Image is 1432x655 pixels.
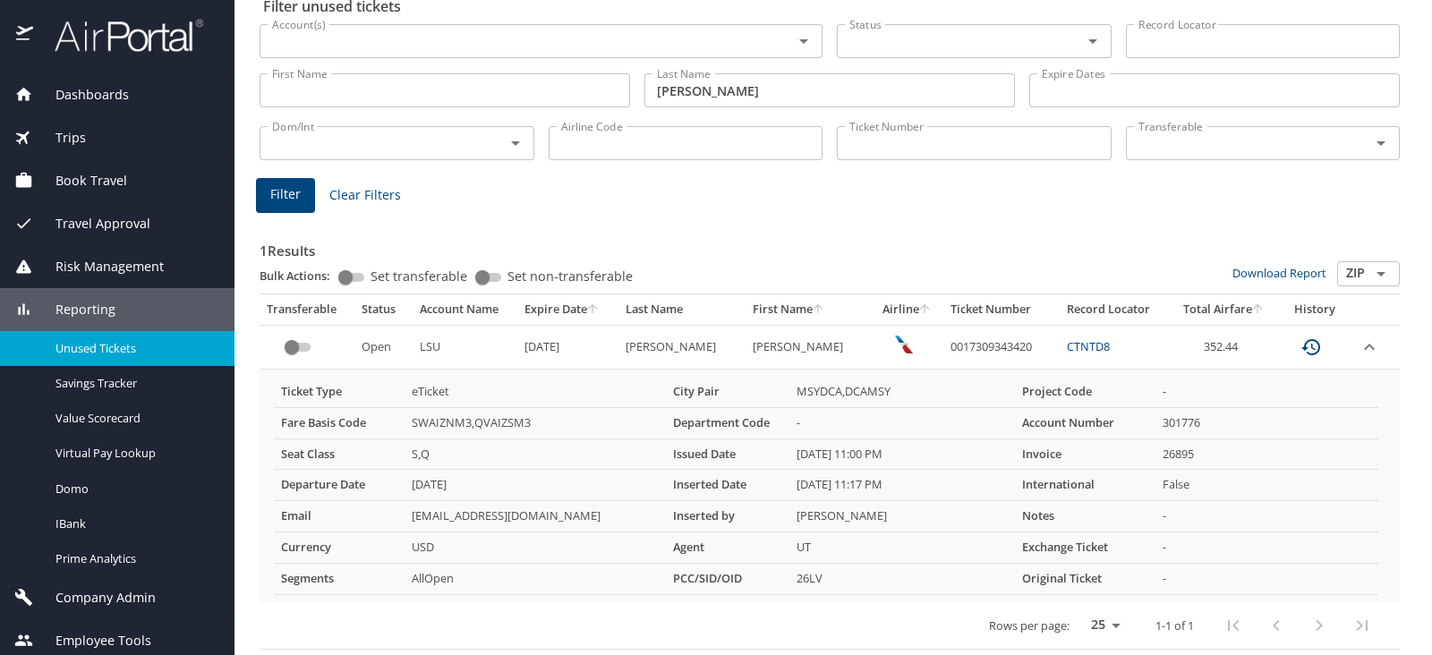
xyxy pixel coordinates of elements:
[354,294,412,325] th: Status
[274,377,1378,595] table: more info about unused tickets
[274,377,405,407] th: Ticket Type
[405,532,666,564] td: USD
[791,29,816,54] button: Open
[1015,377,1155,407] th: Project Code
[260,230,1400,261] h3: 1 Results
[55,445,213,462] span: Virtual Pay Lookup
[943,294,1060,325] th: Ticket Number
[405,407,666,438] td: SWAIZNM3,QVAIZSM3
[33,588,156,608] span: Company Admin
[1155,532,1378,564] td: -
[1060,294,1170,325] th: Record Locator
[35,18,203,53] img: airportal-logo.png
[919,304,932,316] button: sort
[329,184,401,207] span: Clear Filters
[270,183,301,206] span: Filter
[789,501,1016,532] td: [PERSON_NAME]
[1278,294,1351,325] th: History
[1170,294,1278,325] th: Total Airfare
[55,481,213,498] span: Domo
[413,294,518,325] th: Account Name
[33,214,150,234] span: Travel Approval
[1155,470,1378,501] td: False
[618,294,745,325] th: Last Name
[274,501,405,532] th: Email
[789,564,1016,595] td: 26LV
[666,532,788,564] th: Agent
[256,178,315,213] button: Filter
[274,532,405,564] th: Currency
[1155,377,1378,407] td: -
[1170,325,1278,369] td: 352.44
[789,532,1016,564] td: UT
[789,438,1016,470] td: [DATE] 11:00 PM
[274,438,405,470] th: Seat Class
[274,470,405,501] th: Departure Date
[872,294,943,325] th: Airline
[507,270,633,283] span: Set non-transferable
[33,128,86,148] span: Trips
[55,410,213,427] span: Value Scorecard
[55,375,213,392] span: Savings Tracker
[1015,470,1155,501] th: International
[746,325,872,369] td: [PERSON_NAME]
[405,564,666,595] td: AllOpen
[260,294,1400,650] table: custom pagination table
[1232,265,1326,281] a: Download Report
[33,171,127,191] span: Book Travel
[618,325,745,369] td: [PERSON_NAME]
[1015,532,1155,564] th: Exchange Ticket
[517,294,618,325] th: Expire Date
[1368,131,1394,156] button: Open
[587,304,600,316] button: sort
[813,304,825,316] button: sort
[405,377,666,407] td: eTicket
[666,407,788,438] th: Department Code
[943,325,1060,369] td: 0017309343420
[405,470,666,501] td: [DATE]
[503,131,528,156] button: Open
[267,302,347,318] div: Transferable
[1067,338,1110,354] a: CTNTD8
[1015,564,1155,595] th: Original Ticket
[895,336,913,353] img: American Airlines
[746,294,872,325] th: First Name
[260,268,345,284] p: Bulk Actions:
[371,270,467,283] span: Set transferable
[16,18,35,53] img: icon-airportal.png
[33,85,129,105] span: Dashboards
[33,631,151,651] span: Employee Tools
[55,515,213,532] span: IBank
[322,179,408,212] button: Clear Filters
[1015,438,1155,470] th: Invoice
[33,300,115,319] span: Reporting
[666,438,788,470] th: Issued Date
[1155,438,1378,470] td: 26895
[354,325,412,369] td: Open
[1359,336,1380,358] button: expand row
[274,407,405,438] th: Fare Basis Code
[55,340,213,357] span: Unused Tickets
[989,620,1070,632] p: Rows per page:
[1155,564,1378,595] td: -
[274,564,405,595] th: Segments
[405,438,666,470] td: S,Q
[1252,304,1265,316] button: sort
[1368,261,1394,286] button: Open
[1015,407,1155,438] th: Account Number
[666,377,788,407] th: City Pair
[666,501,788,532] th: Inserted by
[789,470,1016,501] td: [DATE] 11:17 PM
[789,377,1016,407] td: MSYDCA,DCAMSY
[1155,620,1194,632] p: 1-1 of 1
[517,325,618,369] td: [DATE]
[1080,29,1105,54] button: Open
[405,501,666,532] td: [EMAIL_ADDRESS][DOMAIN_NAME]
[1155,407,1378,438] td: 301776
[789,407,1016,438] td: -
[1155,501,1378,532] td: -
[413,325,518,369] td: LSU
[1015,501,1155,532] th: Notes
[1077,612,1127,639] select: rows per page
[666,470,788,501] th: Inserted Date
